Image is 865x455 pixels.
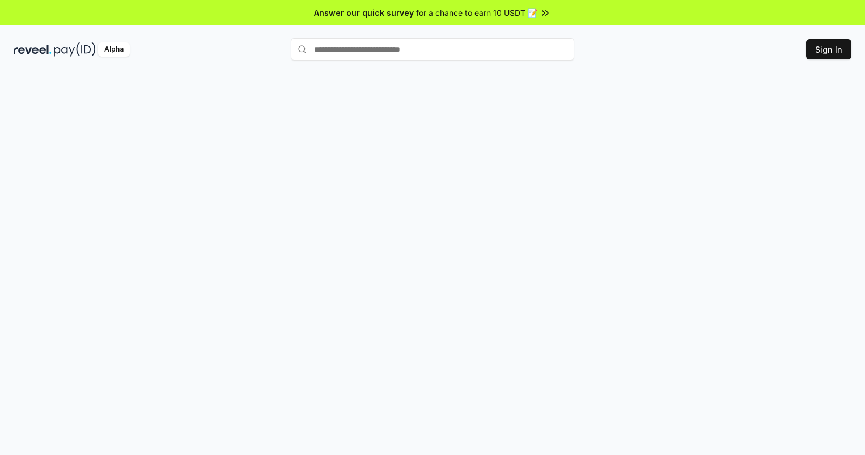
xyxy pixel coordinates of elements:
span: Answer our quick survey [314,7,414,19]
img: reveel_dark [14,42,52,57]
div: Alpha [98,42,130,57]
img: pay_id [54,42,96,57]
button: Sign In [806,39,851,59]
span: for a chance to earn 10 USDT 📝 [416,7,537,19]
